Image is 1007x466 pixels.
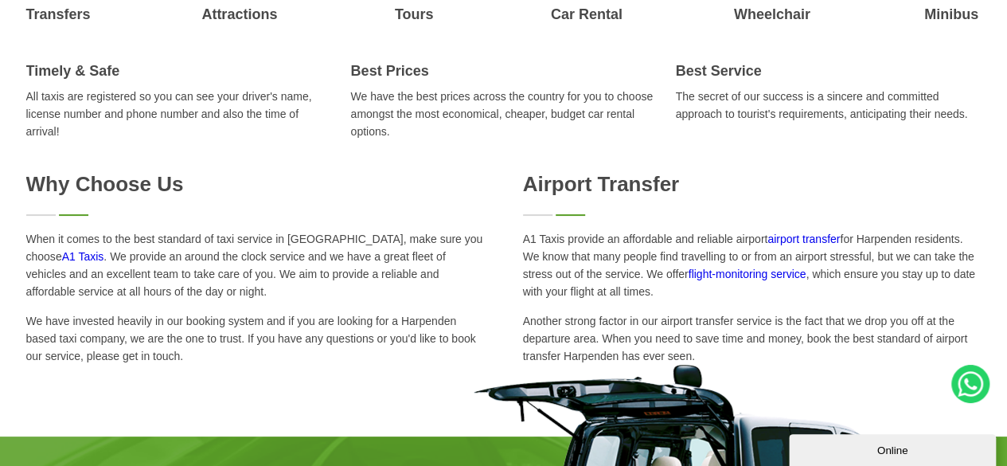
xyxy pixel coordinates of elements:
p: The secret of our success is a sincere and committed approach to tourist's requirements, anticipa... [676,88,982,123]
h2: Best Prices [351,63,657,80]
a: flight-monitoring service [689,268,806,280]
p: We have the best prices across the country for you to choose amongst the most economical, cheaper... [351,88,657,140]
a: A1 Taxis [62,250,104,263]
p: Another strong factor in our airport transfer service is the fact that we drop you off at the dep... [523,312,982,365]
h3: Wheelchair [734,7,810,22]
h3: Transfers [26,7,91,22]
p: A1 Taxis provide an affordable and reliable airport for Harpenden residents. We know that many pe... [523,230,982,300]
h3: Tours [388,7,439,22]
h2: Airport Transfer [523,172,982,197]
p: When it comes to the best standard of taxi service in [GEOGRAPHIC_DATA], make sure you choose . W... [26,230,485,300]
iframe: chat widget [789,431,999,466]
h2: Why Choose Us [26,172,485,197]
h2: Best Service [676,63,982,80]
h2: Timely & Safe [26,63,332,80]
h3: Car Rental [551,7,623,22]
p: We have invested heavily in our booking system and if you are looking for a Harpenden based taxi ... [26,312,485,365]
p: All taxis are registered so you can see your driver's name, license number and phone number and a... [26,88,332,140]
h3: Minibus [921,7,981,22]
a: airport transfer [767,233,840,245]
h3: Attractions [201,7,277,22]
